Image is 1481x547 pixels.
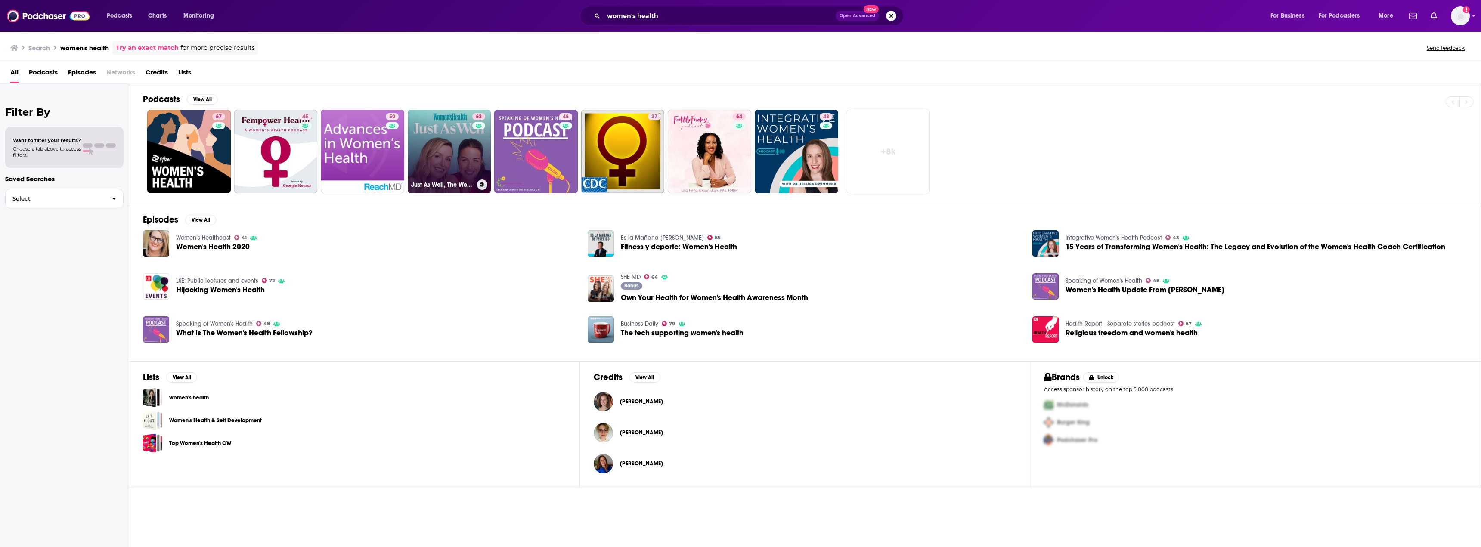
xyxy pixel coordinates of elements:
[1379,10,1393,22] span: More
[1066,234,1162,241] a: Integrative Women's Health Podcast
[1146,278,1160,283] a: 48
[60,44,109,52] h3: women's health
[143,372,159,383] h2: Lists
[620,429,663,436] a: Alana Ryan
[621,329,744,337] a: The tech supporting women's health
[620,460,663,467] a: Adele Winslett
[143,9,172,23] a: Charts
[648,113,661,120] a: 37
[594,423,613,442] img: Alana Ryan
[176,234,231,241] a: Women’s Healthcast
[143,273,169,300] img: Hijacking Women's Health
[1066,329,1198,337] span: Religious freedom and women's health
[620,398,663,405] span: [PERSON_NAME]
[559,113,572,120] a: 48
[185,215,216,225] button: View All
[1066,286,1224,294] span: Women's Health Update From [PERSON_NAME]
[389,113,395,121] span: 50
[662,321,675,326] a: 79
[736,113,742,121] span: 64
[143,230,169,257] img: Women's Health 2020
[68,65,96,83] a: Episodes
[408,110,491,193] a: 63Just As Well, The Women's Health Podcast
[143,372,197,383] a: ListsView All
[176,329,313,337] a: What Is The Women's Health Fellowship?
[234,110,318,193] a: 45
[1463,6,1470,13] svg: Add a profile image
[588,316,614,343] img: The tech supporting women's health
[143,316,169,343] img: What Is The Women's Health Fellowship?
[755,110,838,193] a: 43
[1066,320,1175,328] a: Health Report - Separate stories podcast
[1424,44,1467,52] button: Send feedback
[1066,243,1445,250] span: 15 Years of Transforming Women's Health: The Legacy and Evolution of the Women's Health Coach Cer...
[116,43,179,53] a: Try an exact match
[143,388,162,407] span: women's health
[1186,322,1192,326] span: 67
[836,11,879,21] button: Open AdvancedNew
[864,5,879,13] span: New
[10,65,19,83] a: All
[6,196,105,201] span: Select
[621,273,641,281] a: SHE MD
[1313,9,1373,23] button: open menu
[216,113,222,121] span: 67
[1083,372,1120,383] button: Unlock
[1173,236,1179,240] span: 43
[411,181,474,189] h3: Just As Well, The Women's Health Podcast
[1057,436,1097,444] span: Podchaser Pro
[651,113,657,121] span: 37
[242,236,247,240] span: 41
[169,439,231,448] a: Top Women's Health CW
[180,43,255,53] span: for more precise results
[588,230,614,257] img: Fitness y deporte: Women's Health
[624,283,638,288] span: Bonus
[143,411,162,430] a: Women's Health & Self Development
[166,372,197,383] button: View All
[178,65,191,83] span: Lists
[176,277,258,284] a: LSE: Public lectures and events
[594,392,613,411] a: Katy Weber
[620,460,663,467] span: [PERSON_NAME]
[187,94,218,105] button: View All
[820,113,833,120] a: 43
[1270,10,1304,22] span: For Business
[1057,419,1090,426] span: Burger King
[183,10,214,22] span: Monitoring
[594,419,1016,446] button: Alana RyanAlana Ryan
[106,65,135,83] span: Networks
[143,433,162,453] a: Top Women's Health CW
[594,372,660,383] a: CreditsView All
[621,234,704,241] a: Es la Mañana de Federico
[594,450,1016,477] button: Adele WinslettAdele Winslett
[621,243,737,250] a: Fitness y deporte: Women's Health
[588,6,912,26] div: Search podcasts, credits, & more...
[594,454,613,473] img: Adele Winslett
[176,320,253,328] a: Speaking of Women's Health
[13,146,81,158] span: Choose a tab above to access filters.
[707,235,721,240] a: 85
[1451,6,1470,25] span: Logged in as BrunswickDigital
[176,243,250,250] a: Women's Health 2020
[1041,396,1057,414] img: First Pro Logo
[1427,9,1441,23] a: Show notifications dropdown
[143,214,178,225] h2: Episodes
[1373,9,1404,23] button: open menu
[169,393,209,402] a: women's health
[581,110,665,193] a: 37
[1057,401,1088,408] span: McDonalds
[302,113,308,121] span: 45
[176,286,265,294] a: Hijacking Women's Health
[588,275,614,302] img: Own Your Health for Women's Health Awareness Month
